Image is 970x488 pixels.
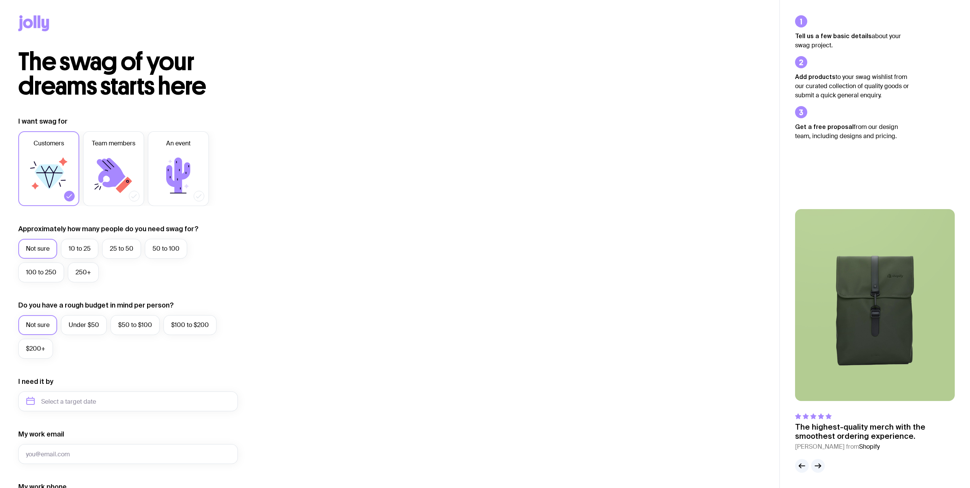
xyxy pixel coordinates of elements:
[164,315,216,335] label: $100 to $200
[18,377,53,386] label: I need it by
[145,239,187,259] label: 50 to 100
[18,444,238,464] input: you@email.com
[92,139,135,148] span: Team members
[795,73,835,80] strong: Add products
[18,391,238,411] input: Select a target date
[795,122,909,141] p: from our design team, including designs and pricing.
[795,31,909,50] p: about your swag project.
[18,339,53,359] label: $200+
[18,263,64,282] label: 100 to 250
[795,32,872,39] strong: Tell us a few basic details
[795,72,909,100] p: to your swag wishlist from our curated collection of quality goods or submit a quick general enqu...
[795,442,955,451] cite: [PERSON_NAME] from
[18,430,64,439] label: My work email
[166,139,191,148] span: An event
[111,315,160,335] label: $50 to $100
[68,263,99,282] label: 250+
[18,224,199,234] label: Approximately how many people do you need swag for?
[34,139,64,148] span: Customers
[102,239,141,259] label: 25 to 50
[18,315,57,335] label: Not sure
[795,422,955,441] p: The highest-quality merch with the smoothest ordering experience.
[18,47,206,101] span: The swag of your dreams starts here
[795,123,854,130] strong: Get a free proposal
[18,117,67,126] label: I want swag for
[859,443,880,451] span: Shopify
[61,239,98,259] label: 10 to 25
[18,301,174,310] label: Do you have a rough budget in mind per person?
[18,239,57,259] label: Not sure
[61,315,107,335] label: Under $50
